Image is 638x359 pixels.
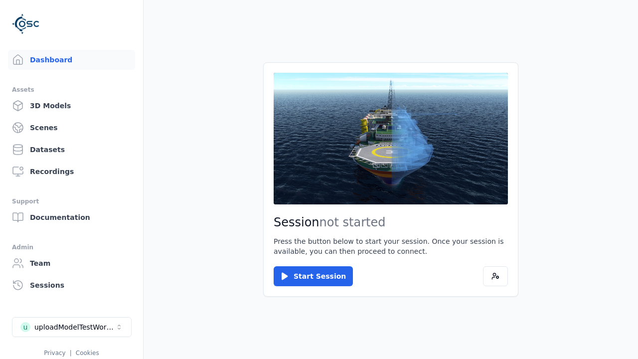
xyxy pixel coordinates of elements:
a: Datasets [8,140,135,160]
div: Support [12,195,131,207]
div: Assets [12,84,131,96]
img: Logo [12,10,40,38]
p: Press the button below to start your session. Once your session is available, you can then procee... [274,236,508,256]
a: 3D Models [8,96,135,116]
div: u [20,322,30,332]
a: Dashboard [8,50,135,70]
h2: Session [274,214,508,230]
div: Admin [12,241,131,253]
a: Privacy [44,350,65,357]
a: Cookies [76,350,99,357]
a: Team [8,253,135,273]
button: Select a workspace [12,317,132,337]
a: Documentation [8,207,135,227]
div: uploadModelTestWorkspace [34,322,115,332]
button: Start Session [274,266,353,286]
span: not started [319,215,386,229]
span: | [70,350,72,357]
a: Recordings [8,162,135,181]
a: Scenes [8,118,135,138]
a: Sessions [8,275,135,295]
